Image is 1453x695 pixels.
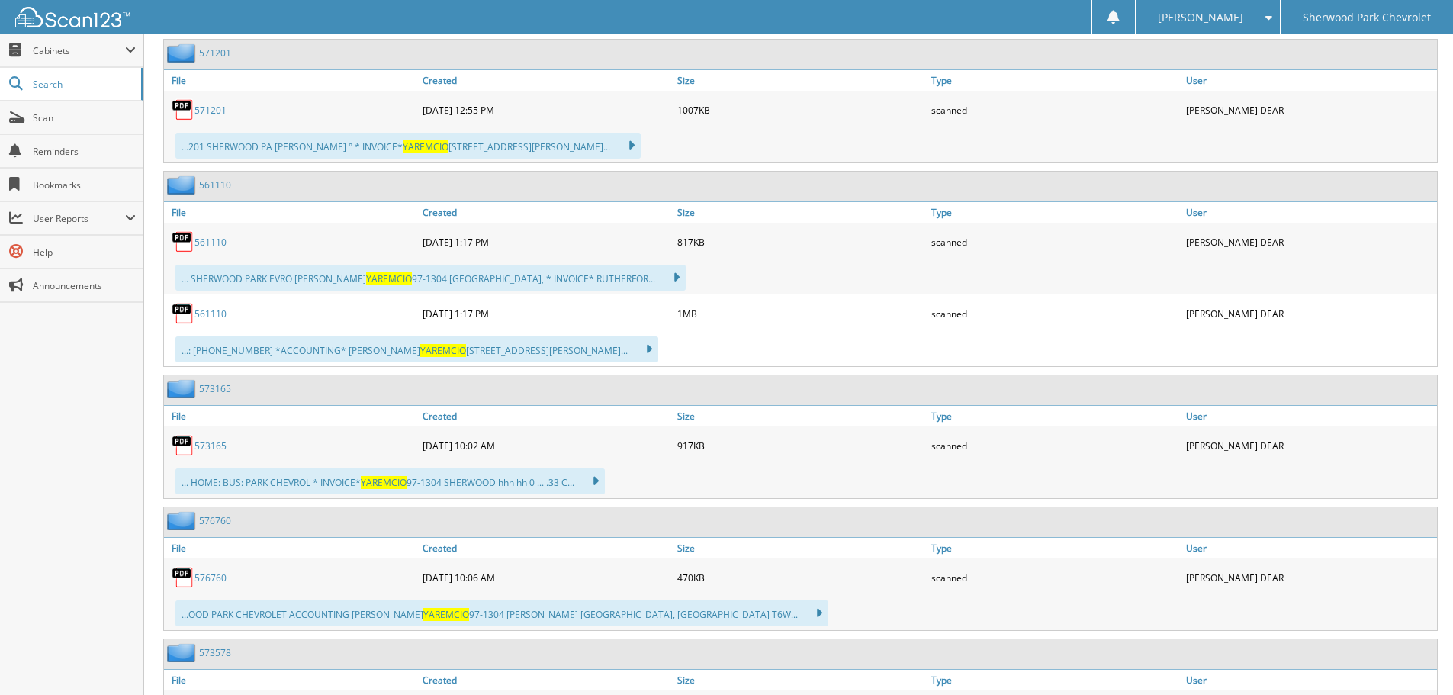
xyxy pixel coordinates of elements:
[194,439,227,452] a: 573165
[673,406,928,426] a: Size
[33,179,136,191] span: Bookmarks
[1182,298,1437,329] div: [PERSON_NAME] DEAR
[673,70,928,91] a: Size
[673,430,928,461] div: 917KB
[164,670,419,690] a: File
[164,70,419,91] a: File
[194,307,227,320] a: 561110
[164,538,419,558] a: File
[419,430,673,461] div: [DATE] 10:02 AM
[419,298,673,329] div: [DATE] 1:17 PM
[1182,70,1437,91] a: User
[164,406,419,426] a: File
[33,44,125,57] span: Cabinets
[33,145,136,158] span: Reminders
[419,70,673,91] a: Created
[199,514,231,527] a: 576760
[419,95,673,125] div: [DATE] 12:55 PM
[366,272,412,285] span: YAREMCIO
[172,434,194,457] img: PDF.png
[172,98,194,121] img: PDF.png
[1303,13,1431,22] span: Sherwood Park Chevrolet
[167,643,199,662] img: folder2.png
[33,212,125,225] span: User Reports
[673,227,928,257] div: 817KB
[33,78,133,91] span: Search
[927,298,1182,329] div: scanned
[199,179,231,191] a: 561110
[673,670,928,690] a: Size
[403,140,448,153] span: YAREMCIO
[927,430,1182,461] div: scanned
[167,43,199,63] img: folder2.png
[927,202,1182,223] a: Type
[1158,13,1243,22] span: [PERSON_NAME]
[164,202,419,223] a: File
[927,227,1182,257] div: scanned
[172,230,194,253] img: PDF.png
[1182,562,1437,593] div: [PERSON_NAME] DEAR
[175,336,658,362] div: ...: [PHONE_NUMBER] *ACCOUNTING* [PERSON_NAME] [STREET_ADDRESS][PERSON_NAME]...
[199,646,231,659] a: 573578
[1182,95,1437,125] div: [PERSON_NAME] DEAR
[194,571,227,584] a: 576760
[1182,670,1437,690] a: User
[175,600,828,626] div: ...OOD PARK CHEVROLET ACCOUNTING [PERSON_NAME] 97-1304 [PERSON_NAME] [GEOGRAPHIC_DATA], [GEOGRAPH...
[194,104,227,117] a: 571201
[167,175,199,195] img: folder2.png
[420,344,466,357] span: YAREMCIO
[167,511,199,530] img: folder2.png
[419,202,673,223] a: Created
[1182,538,1437,558] a: User
[673,202,928,223] a: Size
[419,562,673,593] div: [DATE] 10:06 AM
[673,562,928,593] div: 470KB
[673,95,928,125] div: 1007KB
[927,562,1182,593] div: scanned
[927,95,1182,125] div: scanned
[1182,406,1437,426] a: User
[1377,622,1453,695] iframe: Chat Widget
[175,265,686,291] div: ... SHERWOOD PARK EVRO [PERSON_NAME] 97-1304 [GEOGRAPHIC_DATA], * INVOICE* RUTHERFOR...
[199,382,231,395] a: 573165
[927,406,1182,426] a: Type
[927,670,1182,690] a: Type
[172,302,194,325] img: PDF.png
[172,566,194,589] img: PDF.png
[419,227,673,257] div: [DATE] 1:17 PM
[1182,202,1437,223] a: User
[33,111,136,124] span: Scan
[15,7,130,27] img: scan123-logo-white.svg
[175,468,605,494] div: ... HOME: BUS: PARK CHEVROL * INVOICE* 97-1304 SHERWOOD hhh hh 0 ... .33 C...
[673,298,928,329] div: 1MB
[927,538,1182,558] a: Type
[33,246,136,259] span: Help
[1182,430,1437,461] div: [PERSON_NAME] DEAR
[194,236,227,249] a: 561110
[167,379,199,398] img: folder2.png
[673,538,928,558] a: Size
[33,279,136,292] span: Announcements
[1182,227,1437,257] div: [PERSON_NAME] DEAR
[361,476,407,489] span: YAREMCIO
[175,133,641,159] div: ...201 SHERWOOD PA [PERSON_NAME] ° * INVOICE* [STREET_ADDRESS][PERSON_NAME]...
[419,670,673,690] a: Created
[927,70,1182,91] a: Type
[423,608,469,621] span: YAREMCIO
[199,47,231,60] a: 571201
[419,406,673,426] a: Created
[419,538,673,558] a: Created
